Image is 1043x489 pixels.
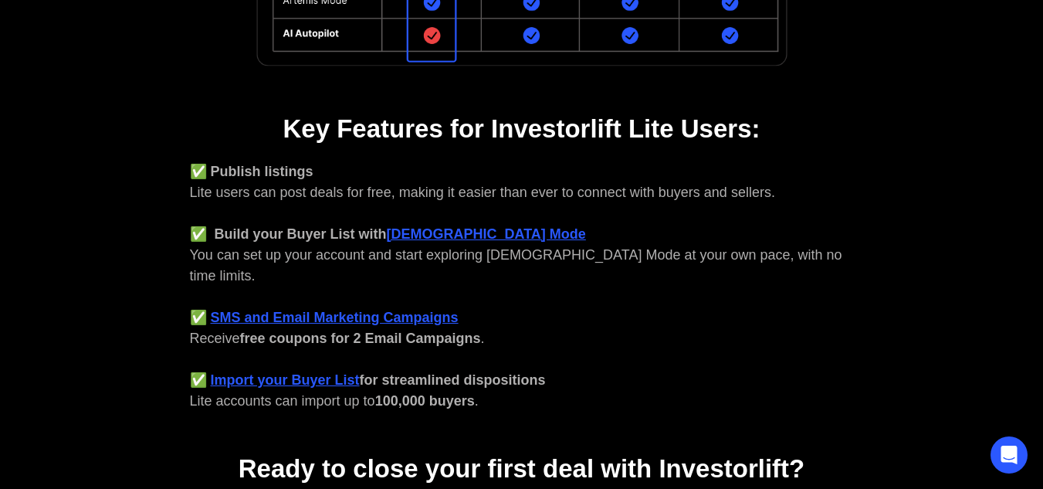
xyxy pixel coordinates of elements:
strong: ✅ Publish listings [190,164,313,179]
strong: Key Features for Investorlift Lite Users: [283,114,760,143]
strong: ✅ [190,310,207,325]
a: Import your Buyer List [211,372,360,388]
strong: ✅ Build your Buyer List with [190,226,387,242]
strong: for streamlined dispositions [360,372,546,388]
div: Lite users can post deals for free, making it easier than ever to connect with buyers and sellers... [190,161,854,412]
a: SMS and Email Marketing Campaigns [211,310,459,325]
strong: ✅ [190,372,207,388]
strong: Ready to close your first deal with Investorlift? [239,454,804,483]
strong: free coupons for 2 Email Campaigns [240,331,481,346]
a: [DEMOGRAPHIC_DATA] Mode [387,226,586,242]
div: Open Intercom Messenger [991,436,1028,474]
strong: 100,000 buyers [375,393,475,409]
